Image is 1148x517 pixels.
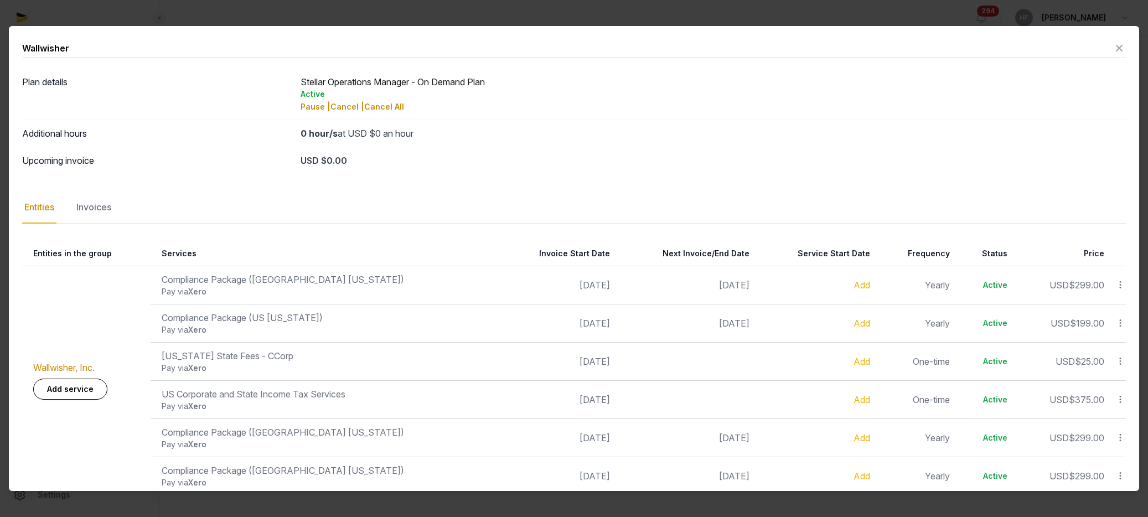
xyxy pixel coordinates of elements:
[877,241,956,266] th: Frequency
[1069,432,1104,443] span: $299.00
[162,439,492,450] div: Pay via
[877,457,956,495] td: Yearly
[188,478,206,487] span: Xero
[498,266,617,304] td: [DATE]
[498,304,617,342] td: [DATE]
[301,154,1126,167] div: USD $0.00
[956,241,1014,266] th: Status
[1056,356,1075,367] span: USD
[719,471,749,482] span: [DATE]
[854,280,870,291] a: Add
[756,241,877,266] th: Service Start Date
[877,304,956,342] td: Yearly
[364,102,404,111] span: Cancel All
[22,42,69,55] div: Wallwisher
[33,362,95,373] a: Wallwisher, Inc.
[301,75,1126,113] div: Stellar Operations Manager - On Demand Plan
[1069,280,1104,291] span: $299.00
[22,241,151,266] th: Entities in the group
[719,280,749,291] span: [DATE]
[968,318,1007,329] div: Active
[301,102,330,111] span: Pause |
[1070,318,1104,329] span: $199.00
[968,356,1007,367] div: Active
[162,286,492,297] div: Pay via
[877,342,956,380] td: One-time
[968,280,1007,291] div: Active
[151,241,498,266] th: Services
[498,418,617,457] td: [DATE]
[719,432,749,443] span: [DATE]
[162,273,492,286] div: Compliance Package ([GEOGRAPHIC_DATA] [US_STATE])
[162,387,492,401] div: US Corporate and State Income Tax Services
[22,192,56,224] div: Entities
[22,192,1126,224] nav: Tabs
[188,401,206,411] span: Xero
[968,471,1007,482] div: Active
[1049,394,1069,405] span: USD
[498,241,617,266] th: Invoice Start Date
[162,464,492,477] div: Compliance Package ([GEOGRAPHIC_DATA] [US_STATE])
[1014,241,1111,266] th: Price
[498,457,617,495] td: [DATE]
[854,394,870,405] a: Add
[854,318,870,329] a: Add
[1069,471,1104,482] span: $299.00
[968,432,1007,443] div: Active
[162,477,492,488] div: Pay via
[1069,394,1104,405] span: $375.00
[498,380,617,418] td: [DATE]
[33,379,107,400] a: Add service
[1075,356,1104,367] span: $25.00
[162,324,492,335] div: Pay via
[968,394,1007,405] div: Active
[498,342,617,380] td: [DATE]
[188,363,206,373] span: Xero
[188,287,206,296] span: Xero
[877,380,956,418] td: One-time
[162,349,492,363] div: [US_STATE] State Fees - CCorp
[301,128,338,139] strong: 0 hour/s
[854,432,870,443] a: Add
[162,363,492,374] div: Pay via
[877,418,956,457] td: Yearly
[617,241,756,266] th: Next Invoice/End Date
[1049,471,1069,482] span: USD
[854,471,870,482] a: Add
[22,127,292,140] dt: Additional hours
[301,89,1126,100] div: Active
[162,401,492,412] div: Pay via
[74,192,113,224] div: Invoices
[719,318,749,329] span: [DATE]
[301,127,1126,140] div: at USD $0 an hour
[854,356,870,367] a: Add
[162,311,492,324] div: Compliance Package (US [US_STATE])
[1049,432,1069,443] span: USD
[188,440,206,449] span: Xero
[188,325,206,334] span: Xero
[1049,280,1069,291] span: USD
[22,154,292,167] dt: Upcoming invoice
[877,266,956,304] td: Yearly
[22,75,292,113] dt: Plan details
[162,426,492,439] div: Compliance Package ([GEOGRAPHIC_DATA] [US_STATE])
[1051,318,1070,329] span: USD
[330,102,364,111] span: Cancel |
